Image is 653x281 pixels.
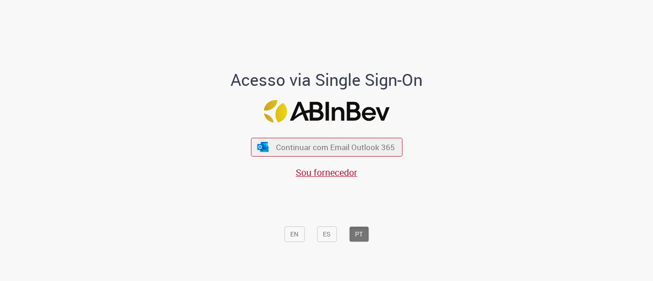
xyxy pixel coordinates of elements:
[349,226,369,242] button: PT
[284,226,304,242] button: EN
[264,100,389,123] img: Logo ABInBev
[251,138,402,157] button: ícone Azure/Microsoft 360 Continuar com Email Outlook 365
[276,142,395,152] span: Continuar com Email Outlook 365
[317,226,337,242] button: ES
[199,71,454,89] h1: Acesso via Single Sign-On
[296,166,357,179] a: Sou fornecedor
[257,142,270,152] img: ícone Azure/Microsoft 360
